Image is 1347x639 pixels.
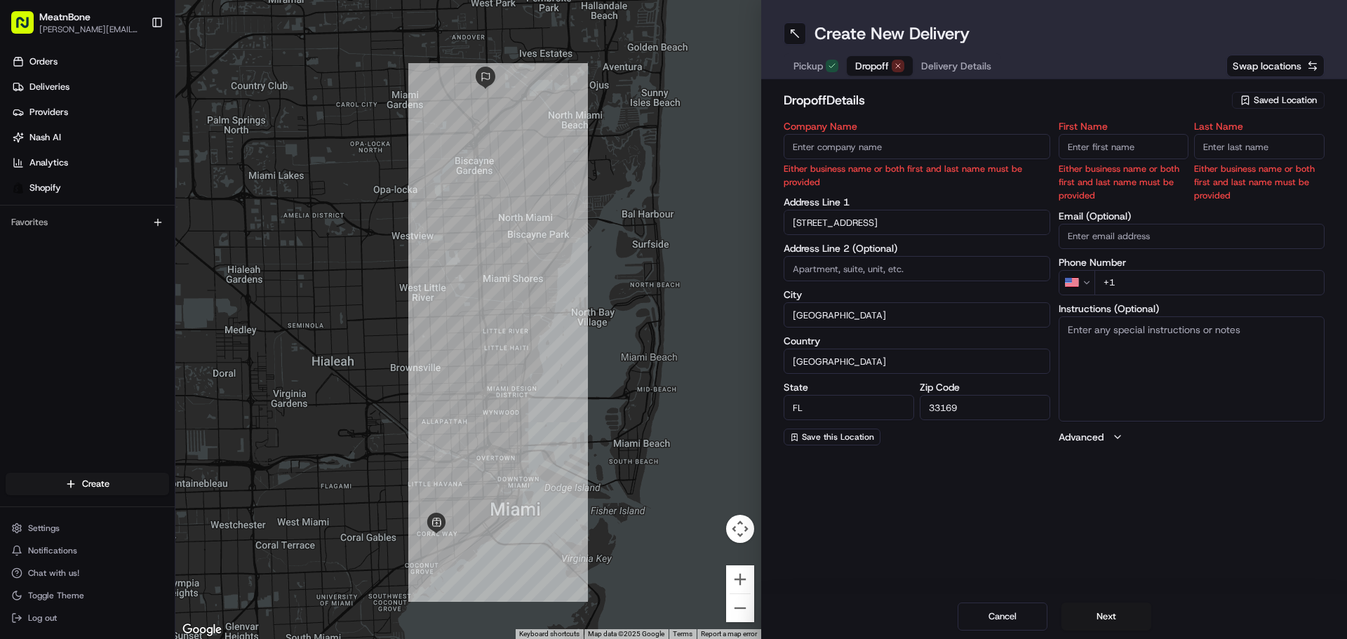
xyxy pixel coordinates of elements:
span: Chat with us! [28,567,79,579]
span: Toggle Theme [28,590,84,601]
span: • [105,255,110,267]
button: Start new chat [239,138,255,155]
span: Deliveries [29,81,69,93]
span: Nash AI [29,131,61,144]
span: Settings [28,523,60,534]
a: Orders [6,51,175,73]
span: [DATE] [124,217,153,229]
a: Powered byPylon [99,347,170,358]
span: Pylon [140,348,170,358]
button: Saved Location [1232,90,1325,110]
span: Knowledge Base [28,314,107,328]
label: City [784,290,1050,300]
span: Swap locations [1233,59,1301,73]
div: 💻 [119,315,130,326]
span: Analytics [29,156,68,169]
input: Enter state [784,395,914,420]
input: Enter phone number [1094,270,1325,295]
span: Shopify [29,182,61,194]
a: Deliveries [6,76,175,98]
button: Advanced [1059,430,1325,444]
p: Either business name or both first and last name must be provided [784,162,1050,189]
span: Regen Pajulas [43,255,102,267]
input: Enter first name [1059,134,1189,159]
button: Map camera controls [726,515,754,543]
p: Either business name or both first and last name must be provided [1194,162,1325,203]
button: Create [6,473,169,495]
a: Nash AI [6,126,175,149]
button: Log out [6,608,169,628]
img: Alwin [14,204,36,227]
a: Terms [673,630,692,638]
label: State [784,382,914,392]
span: Map data ©2025 Google [588,630,664,638]
label: Country [784,336,1050,346]
a: Providers [6,101,175,123]
span: Dropoff [855,59,889,73]
label: Advanced [1059,430,1104,444]
button: [PERSON_NAME][EMAIL_ADDRESS][DOMAIN_NAME] [39,24,140,35]
button: Settings [6,518,169,538]
img: 1736555255976-a54dd68f-1ca7-489b-9aae-adbdc363a1c4 [14,134,39,159]
label: Company Name [784,121,1050,131]
span: Orders [29,55,58,68]
a: 💻API Documentation [113,308,231,333]
button: Zoom out [726,594,754,622]
a: Shopify [6,177,175,199]
span: Pickup [793,59,823,73]
span: [PERSON_NAME] [43,217,114,229]
label: Phone Number [1059,257,1325,267]
span: Save this Location [802,431,874,443]
input: Enter last name [1194,134,1325,159]
label: Address Line 2 (Optional) [784,243,1050,253]
span: Notifications [28,545,77,556]
input: Enter city [784,302,1050,328]
button: Zoom in [726,565,754,593]
span: [DATE] [113,255,142,267]
input: Enter country [784,349,1050,374]
button: Next [1061,603,1151,631]
span: API Documentation [133,314,225,328]
label: Last Name [1194,121,1325,131]
img: Shopify logo [13,182,24,194]
input: Enter address [784,210,1050,235]
div: 📗 [14,315,25,326]
button: Save this Location [784,429,880,445]
div: Favorites [6,211,169,234]
span: Saved Location [1254,94,1317,107]
label: Instructions (Optional) [1059,304,1325,314]
button: Notifications [6,541,169,560]
input: Enter zip code [920,395,1050,420]
label: First Name [1059,121,1189,131]
h2: dropoff Details [784,90,1224,110]
button: Chat with us! [6,563,169,583]
button: MeatnBone[PERSON_NAME][EMAIL_ADDRESS][DOMAIN_NAME] [6,6,145,39]
label: Email (Optional) [1059,211,1325,221]
input: Clear [36,90,232,105]
img: Regen Pajulas [14,242,36,264]
span: Delivery Details [921,59,991,73]
div: Start new chat [63,134,230,148]
span: • [116,217,121,229]
input: Apartment, suite, unit, etc. [784,256,1050,281]
button: Keyboard shortcuts [519,629,579,639]
span: Create [82,478,109,490]
h1: Create New Delivery [815,22,970,45]
div: We're available if you need us! [63,148,193,159]
button: Cancel [958,603,1047,631]
button: Swap locations [1226,55,1325,77]
a: Analytics [6,152,175,174]
input: Enter email address [1059,224,1325,249]
input: Enter company name [784,134,1050,159]
button: See all [217,180,255,196]
a: Open this area in Google Maps (opens a new window) [179,621,225,639]
div: Past conversations [14,182,90,194]
img: Google [179,621,225,639]
img: Nash [14,14,42,42]
button: Toggle Theme [6,586,169,605]
label: Address Line 1 [784,197,1050,207]
label: Zip Code [920,382,1050,392]
p: Welcome 👋 [14,56,255,79]
span: MeatnBone [39,10,91,24]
